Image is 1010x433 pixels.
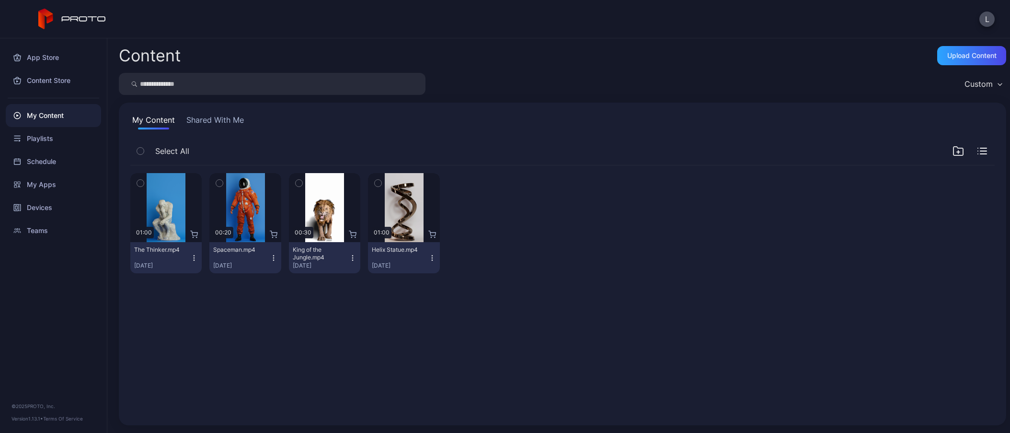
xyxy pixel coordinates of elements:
div: Content [119,47,181,64]
div: [DATE] [213,262,269,269]
a: Schedule [6,150,101,173]
div: [DATE] [293,262,349,269]
button: Spaceman.mp4[DATE] [209,242,281,273]
button: King of the Jungle.mp4[DATE] [289,242,360,273]
button: Helix Statue.mp4[DATE] [368,242,439,273]
a: My Content [6,104,101,127]
button: The Thinker.mp4[DATE] [130,242,202,273]
button: My Content [130,114,177,129]
div: The Thinker.mp4 [134,246,187,254]
div: © 2025 PROTO, Inc. [11,402,95,410]
span: Version 1.13.1 • [11,416,43,421]
div: Helix Statue.mp4 [372,246,425,254]
a: Terms Of Service [43,416,83,421]
a: App Store [6,46,101,69]
button: L [979,12,995,27]
span: Select All [155,145,189,157]
a: Content Store [6,69,101,92]
div: King of the Jungle.mp4 [293,246,345,261]
button: Custom [960,73,1006,95]
div: Spaceman.mp4 [213,246,266,254]
button: Upload Content [937,46,1006,65]
a: My Apps [6,173,101,196]
div: [DATE] [372,262,428,269]
a: Devices [6,196,101,219]
div: [DATE] [134,262,190,269]
a: Playlists [6,127,101,150]
button: Shared With Me [184,114,246,129]
div: Custom [964,79,993,89]
a: Teams [6,219,101,242]
div: Upload Content [947,52,997,59]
